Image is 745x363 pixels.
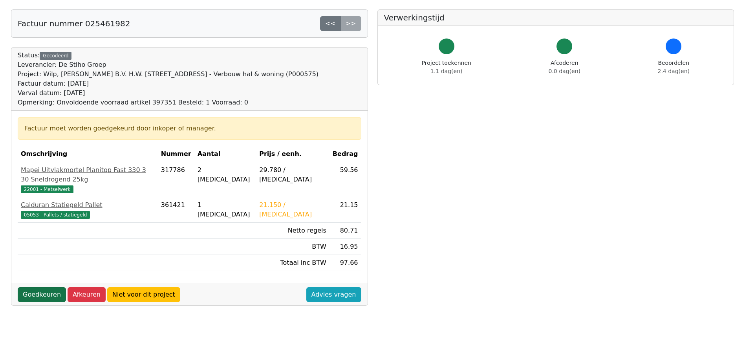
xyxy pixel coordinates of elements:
div: 29.780 / [MEDICAL_DATA] [259,165,326,184]
h5: Verwerkingstijd [384,13,728,22]
td: 21.15 [329,197,361,223]
div: Status: [18,51,319,107]
th: Bedrag [329,146,361,162]
div: Afcoderen [549,59,580,75]
td: Netto regels [256,223,329,239]
th: Aantal [194,146,256,162]
div: 1 [MEDICAL_DATA] [198,200,253,219]
td: BTW [256,239,329,255]
td: 16.95 [329,239,361,255]
span: 1.1 dag(en) [430,68,462,74]
a: << [320,16,341,31]
div: 21.150 / [MEDICAL_DATA] [259,200,326,219]
div: Mapei Uitvlakmortel Planitop Fast 330 3 30 Sneldrogend 25kg [21,165,155,184]
a: Calduran Statiegeld Pallet05053 - Pallets / statiegeld [21,200,155,219]
td: Totaal inc BTW [256,255,329,271]
td: 97.66 [329,255,361,271]
td: 80.71 [329,223,361,239]
th: Nummer [158,146,194,162]
td: 317786 [158,162,194,197]
div: 2 [MEDICAL_DATA] [198,165,253,184]
div: Verval datum: [DATE] [18,88,319,98]
div: Project: Wilp, [PERSON_NAME] B.V. H.W. [STREET_ADDRESS] - Verbouw hal & woning (P000575) [18,70,319,79]
div: Factuur datum: [DATE] [18,79,319,88]
span: 0.0 dag(en) [549,68,580,74]
div: Project toekennen [422,59,471,75]
div: Gecodeerd [40,52,71,60]
div: Beoordelen [658,59,690,75]
div: Factuur moet worden goedgekeurd door inkoper of manager. [24,124,355,133]
a: Goedkeuren [18,287,66,302]
td: 59.56 [329,162,361,197]
a: Advies vragen [306,287,361,302]
div: Opmerking: Onvoldoende voorraad artikel 397351 Besteld: 1 Voorraad: 0 [18,98,319,107]
span: 22001 - Metselwerk [21,185,73,193]
a: Afkeuren [68,287,106,302]
div: Calduran Statiegeld Pallet [21,200,155,210]
td: 361421 [158,197,194,223]
span: 05053 - Pallets / statiegeld [21,211,90,219]
a: Mapei Uitvlakmortel Planitop Fast 330 3 30 Sneldrogend 25kg22001 - Metselwerk [21,165,155,194]
th: Prijs / eenh. [256,146,329,162]
div: Leverancier: De Stiho Groep [18,60,319,70]
a: Niet voor dit project [107,287,180,302]
span: 2.4 dag(en) [658,68,690,74]
th: Omschrijving [18,146,158,162]
h5: Factuur nummer 025461982 [18,19,130,28]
